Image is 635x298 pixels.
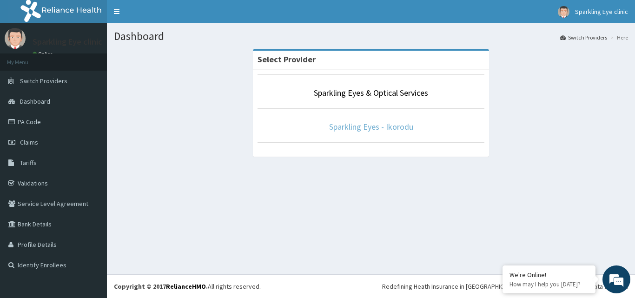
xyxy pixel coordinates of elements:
span: Dashboard [20,97,50,106]
span: Switch Providers [20,77,67,85]
li: Here [608,33,628,41]
footer: All rights reserved. [107,274,635,298]
span: Tariffs [20,159,37,167]
a: Switch Providers [560,33,607,41]
span: Claims [20,138,38,146]
strong: Select Provider [258,54,316,65]
span: Sparkling Eye clinic [575,7,628,16]
h1: Dashboard [114,30,628,42]
a: RelianceHMO [166,282,206,291]
img: User Image [5,28,26,49]
img: User Image [558,6,569,18]
div: Redefining Heath Insurance in [GEOGRAPHIC_DATA] using Telemedicine and Data Science! [382,282,628,291]
a: Online [33,51,55,57]
strong: Copyright © 2017 . [114,282,208,291]
p: Sparkling Eye clinic [33,38,102,46]
p: How may I help you today? [509,280,589,288]
a: Sparkling Eyes & Optical Services [314,87,428,98]
a: Sparkling Eyes - Ikorodu [329,121,413,132]
div: We're Online! [509,271,589,279]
